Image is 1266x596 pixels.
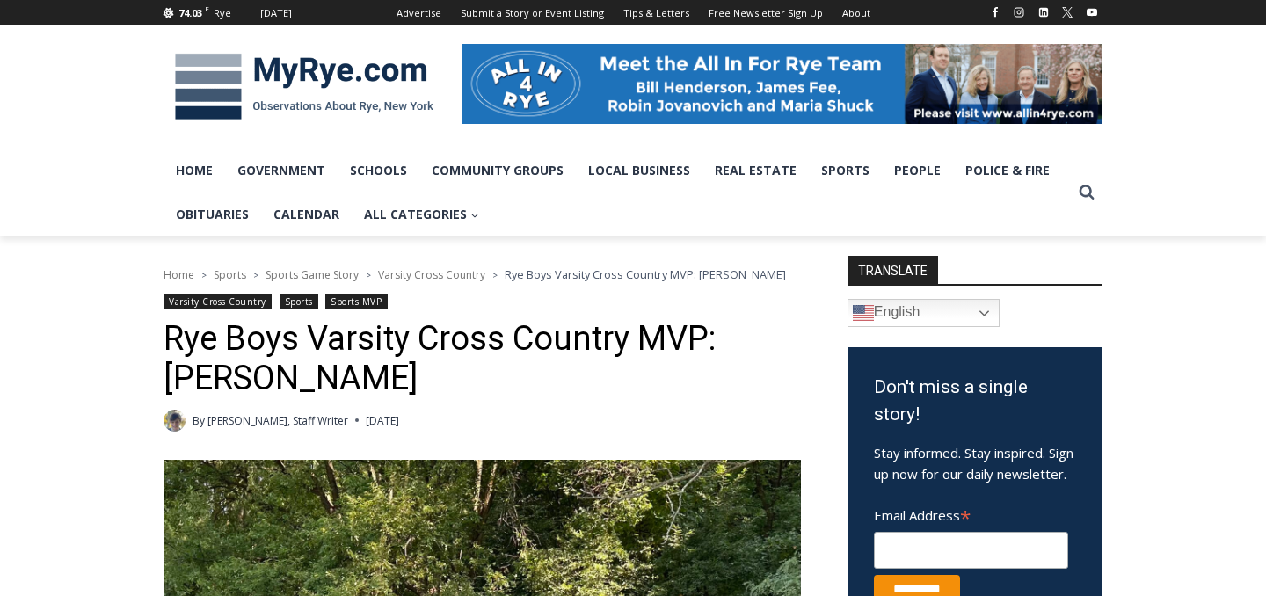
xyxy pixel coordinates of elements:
a: Community Groups [419,149,576,193]
img: All in for Rye [462,44,1102,123]
a: Calendar [261,193,352,236]
a: Sports [809,149,882,193]
span: > [201,269,207,281]
strong: TRANSLATE [848,256,938,284]
button: View Search Form [1071,177,1102,208]
span: > [492,269,498,281]
img: en [853,302,874,323]
a: Varsity Cross Country [164,294,272,309]
img: MyRye.com [164,41,445,133]
nav: Breadcrumbs [164,265,801,283]
a: Local Business [576,149,702,193]
a: Author image [164,410,186,432]
a: English [848,299,1000,327]
a: Government [225,149,338,193]
span: > [253,269,258,281]
a: Home [164,267,194,282]
a: Instagram [1008,2,1030,23]
span: Rye Boys Varsity Cross Country MVP: [PERSON_NAME] [505,266,786,282]
a: YouTube [1081,2,1102,23]
p: Stay informed. Stay inspired. Sign up now for our daily newsletter. [874,442,1076,484]
time: [DATE] [366,412,399,429]
label: Email Address [874,498,1068,529]
a: Schools [338,149,419,193]
span: All Categories [364,205,479,224]
a: Police & Fire [953,149,1062,193]
a: Real Estate [702,149,809,193]
a: People [882,149,953,193]
span: 74.03 [178,6,202,19]
h3: Don't miss a single story! [874,374,1076,429]
div: [DATE] [260,5,292,21]
a: [PERSON_NAME], Staff Writer [207,413,348,428]
a: Sports [214,267,246,282]
a: Sports Game Story [266,267,359,282]
a: Varsity Cross Country [378,267,485,282]
span: > [366,269,371,281]
h1: Rye Boys Varsity Cross Country MVP: [PERSON_NAME] [164,319,801,399]
a: All Categories [352,193,491,236]
span: F [205,4,209,13]
a: Home [164,149,225,193]
span: By [193,412,205,429]
a: Obituaries [164,193,261,236]
img: (PHOTO: MyRye.com 2024 Head Intern, Editor and now Staff Writer Charlie Morris. Contributed.)Char... [164,410,186,432]
a: Linkedin [1033,2,1054,23]
a: Sports MVP [325,294,387,309]
nav: Primary Navigation [164,149,1071,237]
a: X [1057,2,1078,23]
a: Facebook [985,2,1006,23]
div: Rye [214,5,231,21]
a: Sports [280,294,318,309]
